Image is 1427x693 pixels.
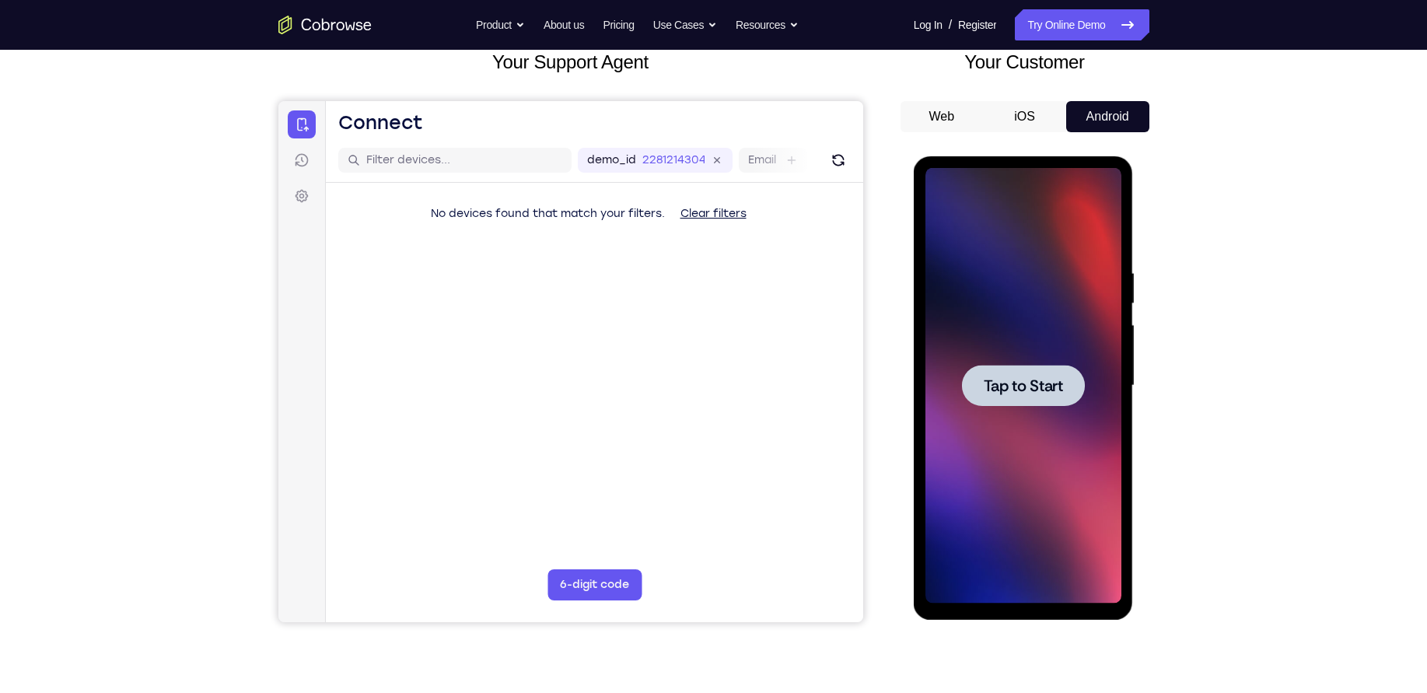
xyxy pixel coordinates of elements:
a: Log In [914,9,943,40]
button: Tap to Start [48,208,171,250]
button: iOS [983,101,1066,132]
a: Go to the home page [278,16,372,34]
button: Resources [736,9,799,40]
a: Try Online Demo [1015,9,1149,40]
span: Tap to Start [70,222,149,237]
h2: Your Support Agent [278,48,863,76]
a: Register [958,9,996,40]
h2: Your Customer [901,48,1149,76]
button: Android [1066,101,1149,132]
span: / [949,16,952,34]
a: About us [544,9,584,40]
button: Use Cases [653,9,717,40]
iframe: Agent [278,101,863,622]
button: Web [901,101,984,132]
a: Pricing [603,9,634,40]
button: Product [476,9,525,40]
